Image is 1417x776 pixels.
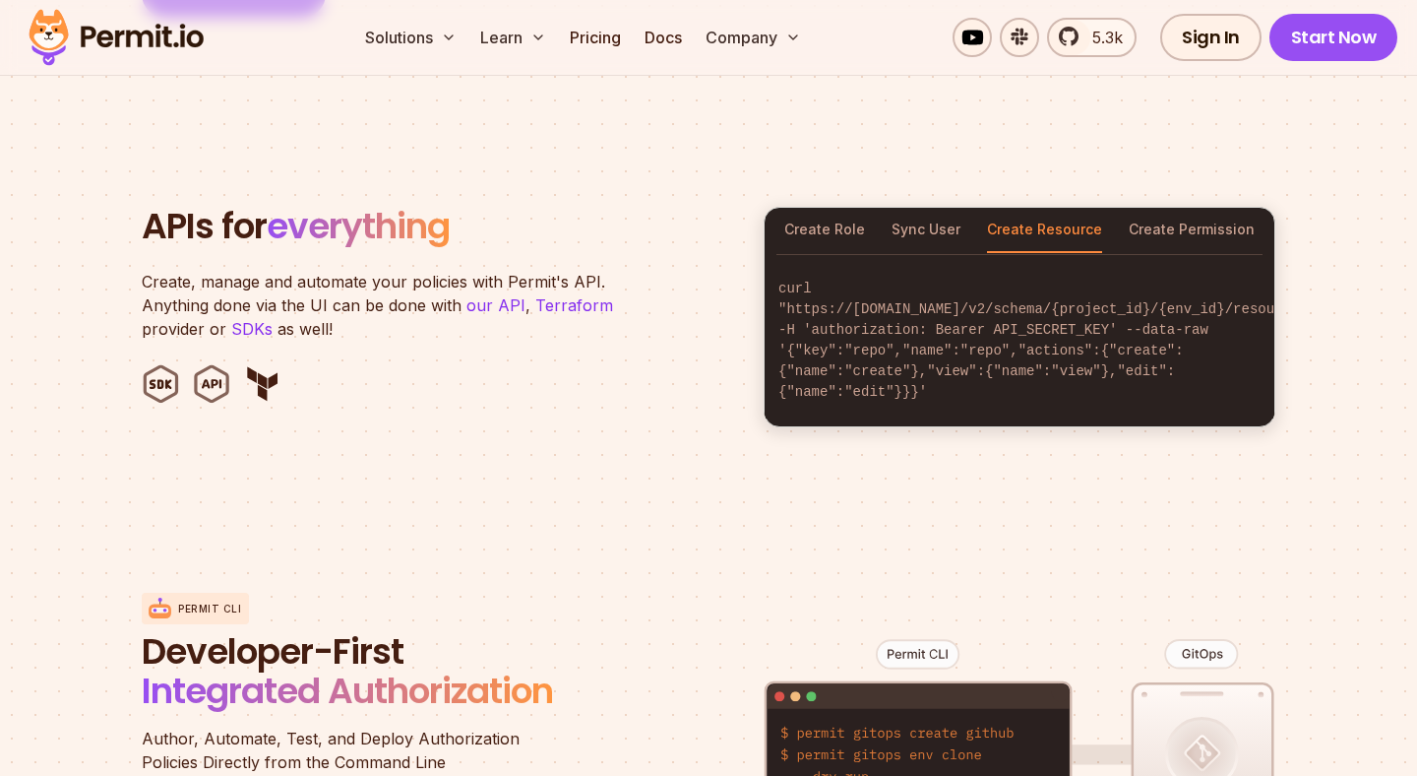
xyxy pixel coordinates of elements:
a: Sign In [1160,14,1262,61]
a: our API [466,295,525,315]
img: Permit logo [20,4,213,71]
code: curl "https://[DOMAIN_NAME]/v2/schema/{project_id}/{env_id}/resources" -H 'authorization: Bearer ... [765,263,1274,419]
p: Policies Directly from the Command Line [142,727,614,774]
span: Author, Automate, Test, and Deploy Authorization [142,727,614,750]
span: everything [267,201,450,251]
button: Create Resource [987,208,1102,253]
span: 5.3k [1080,26,1123,49]
a: Terraform [535,295,613,315]
p: Create, manage and automate your policies with Permit's API. Anything done via the UI can be done... [142,270,634,341]
span: Integrated Authorization [142,666,553,716]
a: Start Now [1269,14,1398,61]
a: Pricing [562,18,629,57]
p: Permit CLI [178,602,241,616]
button: Create Role [784,208,865,253]
button: Solutions [357,18,464,57]
button: Create Permission [1129,208,1255,253]
button: Learn [472,18,554,57]
h2: APIs for [142,207,740,246]
span: Developer-First [142,632,614,672]
a: 5.3k [1047,18,1137,57]
button: Sync User [892,208,960,253]
button: Company [698,18,809,57]
a: SDKs [231,319,273,339]
a: Docs [637,18,690,57]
